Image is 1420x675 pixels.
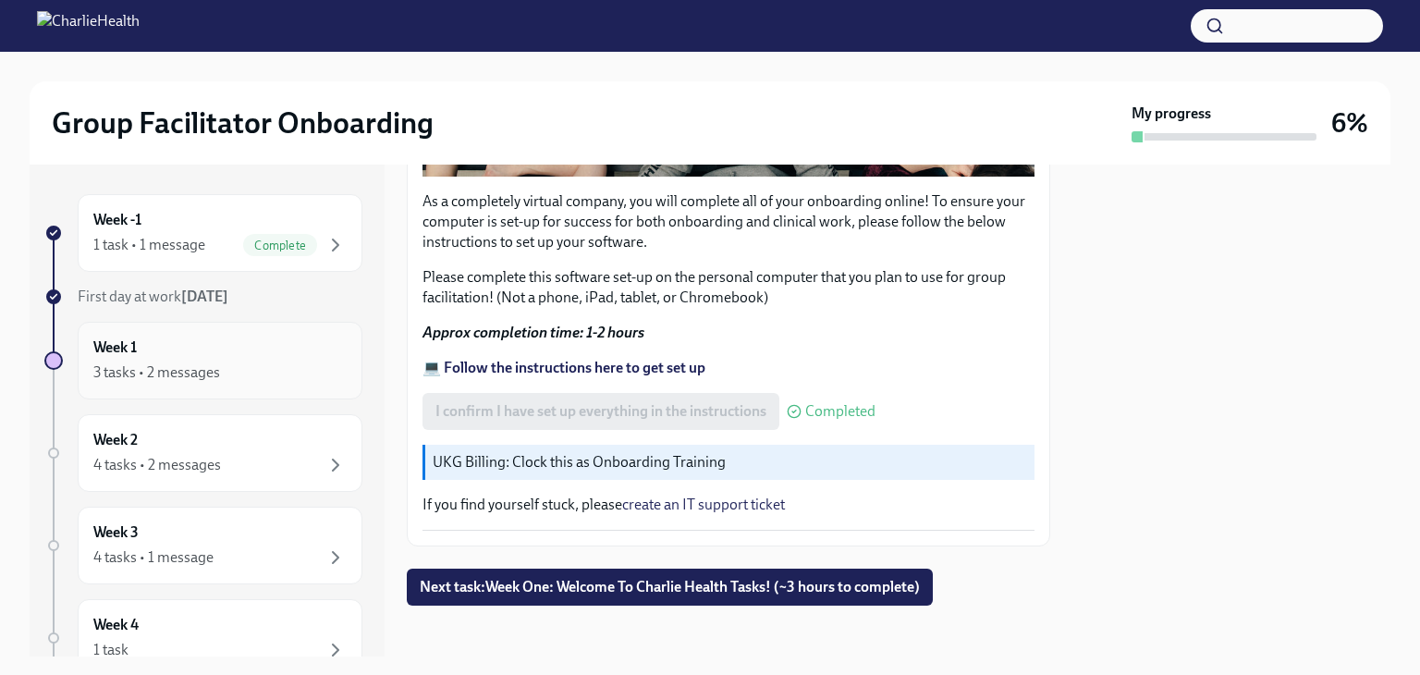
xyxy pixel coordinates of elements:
[93,362,220,383] div: 3 tasks • 2 messages
[422,324,644,341] strong: Approx completion time: 1-2 hours
[93,547,214,568] div: 4 tasks • 1 message
[44,322,362,399] a: Week 13 tasks • 2 messages
[52,104,434,141] h2: Group Facilitator Onboarding
[420,578,920,596] span: Next task : Week One: Welcome To Charlie Health Tasks! (~3 hours to complete)
[44,507,362,584] a: Week 34 tasks • 1 message
[407,569,933,606] button: Next task:Week One: Welcome To Charlie Health Tasks! (~3 hours to complete)
[93,430,138,450] h6: Week 2
[93,615,139,635] h6: Week 4
[422,191,1034,252] p: As a completely virtual company, you will complete all of your onboarding online! To ensure your ...
[805,404,875,419] span: Completed
[422,359,705,376] a: 💻 Follow the instructions here to get set up
[622,496,785,513] a: create an IT support ticket
[93,522,139,543] h6: Week 3
[44,287,362,307] a: First day at work[DATE]
[243,239,317,252] span: Complete
[422,267,1034,308] p: Please complete this software set-up on the personal computer that you plan to use for group faci...
[93,235,205,255] div: 1 task • 1 message
[433,452,1027,472] p: UKG Billing: Clock this as Onboarding Training
[93,455,221,475] div: 4 tasks • 2 messages
[181,288,228,305] strong: [DATE]
[93,640,129,660] div: 1 task
[78,288,228,305] span: First day at work
[44,414,362,492] a: Week 24 tasks • 2 messages
[422,495,1034,515] p: If you find yourself stuck, please
[1132,104,1211,124] strong: My progress
[37,11,140,41] img: CharlieHealth
[93,210,141,230] h6: Week -1
[44,194,362,272] a: Week -11 task • 1 messageComplete
[93,337,137,358] h6: Week 1
[1331,106,1368,140] h3: 6%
